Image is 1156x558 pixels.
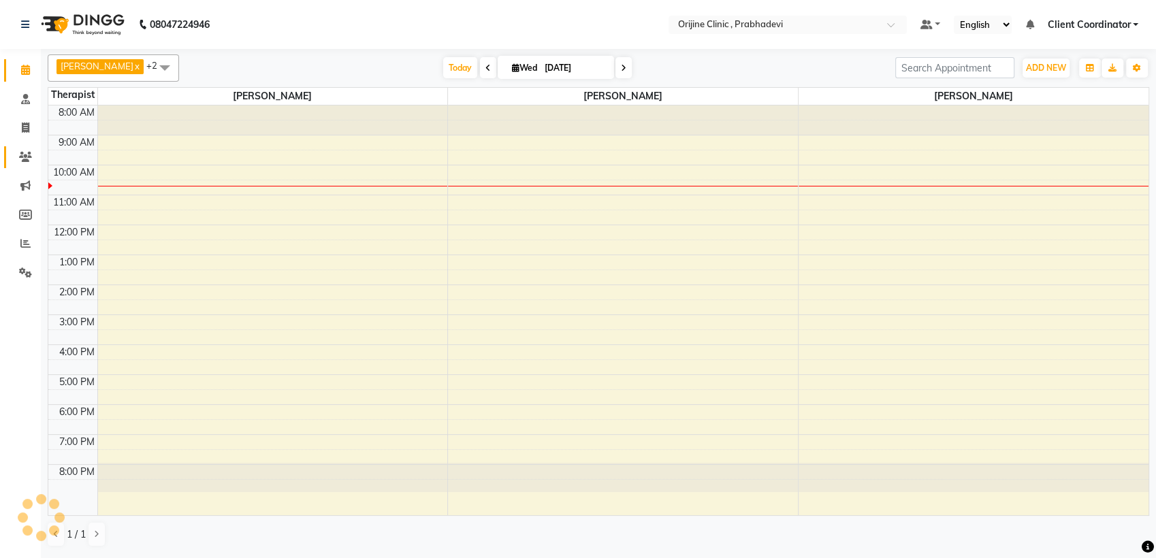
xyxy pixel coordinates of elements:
[57,345,97,359] div: 4:00 PM
[448,88,798,105] span: [PERSON_NAME]
[1026,63,1066,73] span: ADD NEW
[50,195,97,210] div: 11:00 AM
[57,285,97,299] div: 2:00 PM
[57,315,97,329] div: 3:00 PM
[57,405,97,419] div: 6:00 PM
[146,60,167,71] span: +2
[541,58,609,78] input: 2025-09-03
[895,57,1014,78] input: Search Appointment
[56,135,97,150] div: 9:00 AM
[57,435,97,449] div: 7:00 PM
[61,61,133,71] span: [PERSON_NAME]
[509,63,541,73] span: Wed
[57,465,97,479] div: 8:00 PM
[443,57,477,78] span: Today
[1023,59,1070,78] button: ADD NEW
[1047,18,1130,32] span: Client Coordinator
[67,527,86,542] span: 1 / 1
[133,61,140,71] a: x
[98,88,448,105] span: [PERSON_NAME]
[35,5,128,44] img: logo
[57,255,97,269] div: 1:00 PM
[50,165,97,180] div: 10:00 AM
[56,105,97,120] div: 8:00 AM
[799,88,1149,105] span: [PERSON_NAME]
[51,225,97,240] div: 12:00 PM
[57,375,97,389] div: 5:00 PM
[48,88,97,102] div: Therapist
[150,5,210,44] b: 08047224946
